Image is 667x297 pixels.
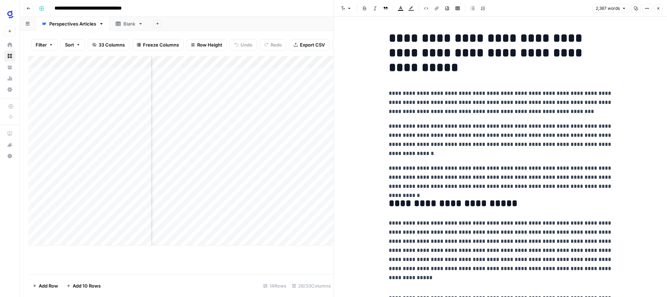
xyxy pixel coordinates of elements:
span: Row Height [197,41,222,48]
span: Export CSV [300,41,325,48]
a: Usage [4,73,15,84]
button: 33 Columns [88,39,129,50]
span: Filter [36,41,47,48]
div: Blank [123,20,135,27]
div: Perspectives Articles [49,20,96,27]
button: Filter [31,39,58,50]
button: Workspace: Glean SEO Ops [4,6,15,23]
div: What's new? [5,140,15,150]
a: Perspectives Articles [36,17,110,31]
a: Your Data [4,62,15,73]
button: Export CSV [289,39,329,50]
span: 33 Columns [99,41,125,48]
button: Help + Support [4,150,15,162]
img: Glean SEO Ops Logo [4,8,17,21]
button: Row Height [186,39,227,50]
div: 14 Rows [260,280,289,291]
div: 26/33 Columns [289,280,333,291]
a: AirOps Academy [4,128,15,139]
button: What's new? [4,139,15,150]
span: Freeze Columns [143,41,179,48]
span: 2,367 words [596,5,620,12]
span: Add Row [39,282,58,289]
button: Sort [60,39,85,50]
span: Add 10 Rows [73,282,101,289]
button: Add 10 Rows [62,280,105,291]
span: Undo [241,41,252,48]
button: 2,367 words [593,4,629,13]
a: Blank [110,17,149,31]
button: Undo [230,39,257,50]
a: Browse [4,50,15,62]
span: Redo [271,41,282,48]
button: Add Row [28,280,62,291]
button: Freeze Columns [132,39,184,50]
a: Home [4,39,15,50]
span: Sort [65,41,74,48]
a: Settings [4,84,15,95]
button: Redo [260,39,286,50]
